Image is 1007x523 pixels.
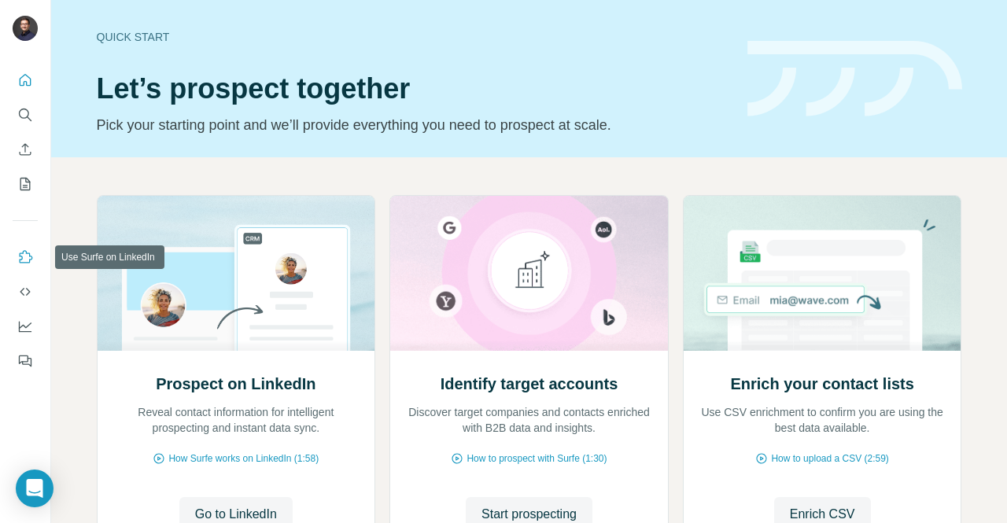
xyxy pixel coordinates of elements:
[113,404,360,436] p: Reveal contact information for intelligent prospecting and instant data sync.
[13,312,38,341] button: Dashboard
[156,373,315,395] h2: Prospect on LinkedIn
[13,16,38,41] img: Avatar
[97,196,376,351] img: Prospect on LinkedIn
[16,470,53,507] div: Open Intercom Messenger
[441,373,618,395] h2: Identify target accounts
[97,29,729,45] div: Quick start
[97,114,729,136] p: Pick your starting point and we’ll provide everything you need to prospect at scale.
[13,101,38,129] button: Search
[168,451,319,466] span: How Surfe works on LinkedIn (1:58)
[389,196,669,351] img: Identify target accounts
[13,347,38,375] button: Feedback
[699,404,946,436] p: Use CSV enrichment to confirm you are using the best data available.
[771,451,888,466] span: How to upload a CSV (2:59)
[13,243,38,271] button: Use Surfe on LinkedIn
[13,170,38,198] button: My lists
[467,451,607,466] span: How to prospect with Surfe (1:30)
[747,41,962,117] img: banner
[97,73,729,105] h1: Let’s prospect together
[406,404,652,436] p: Discover target companies and contacts enriched with B2B data and insights.
[13,135,38,164] button: Enrich CSV
[730,373,913,395] h2: Enrich your contact lists
[683,196,962,351] img: Enrich your contact lists
[13,278,38,306] button: Use Surfe API
[13,66,38,94] button: Quick start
